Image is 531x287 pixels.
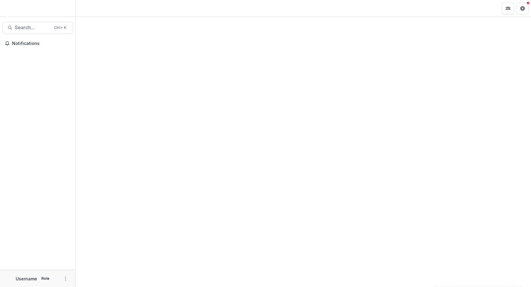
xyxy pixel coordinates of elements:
p: Username [16,276,37,282]
div: Ctrl + K [53,24,68,31]
p: Role [40,276,51,281]
button: More [62,275,69,282]
button: Partners [502,2,514,14]
span: Search... [15,25,50,30]
button: Search... [2,22,73,34]
button: Get Help [517,2,529,14]
span: Notifications [12,41,70,46]
button: Notifications [2,39,73,48]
